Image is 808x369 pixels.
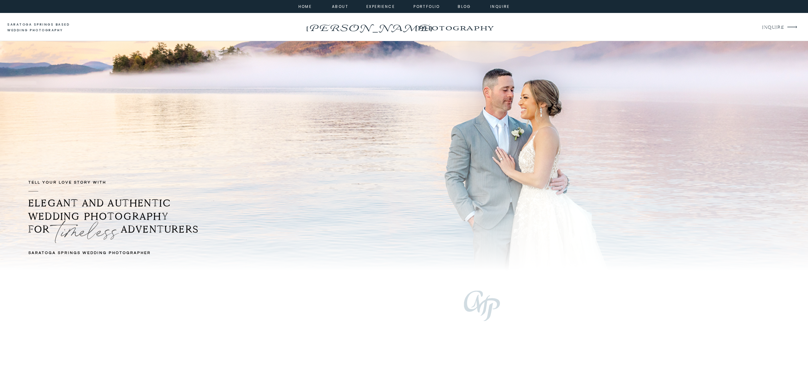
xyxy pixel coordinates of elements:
[28,180,106,184] b: TELL YOUR LOVE STORY with
[332,3,346,9] a: about
[304,21,433,31] a: [PERSON_NAME]
[7,22,82,33] a: saratoga springs based wedding photography
[58,214,113,254] p: timeless
[297,3,314,9] a: home
[413,3,440,9] a: portfolio
[762,23,783,32] a: INQUIRE
[366,3,392,9] a: experience
[489,3,511,9] a: inquire
[453,3,476,9] a: Blog
[28,251,151,255] b: Saratoga Springs Wedding Photographer
[28,197,199,235] b: ELEGANT AND AUTHENTIC WEDDING PHOTOGRAPHY FOR ADVENTURERS
[405,19,506,36] a: photography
